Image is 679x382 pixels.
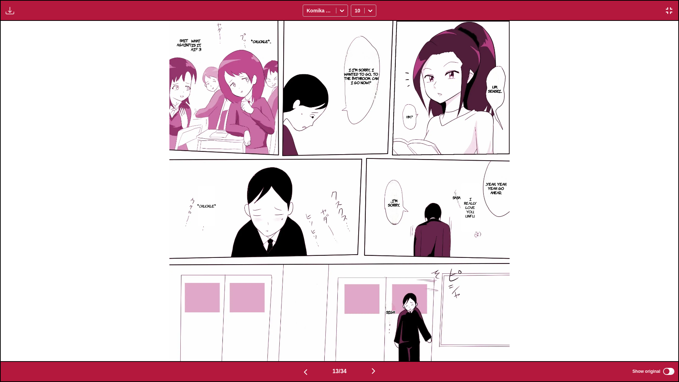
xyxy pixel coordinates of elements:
[250,38,273,45] p: *chuckle*...
[169,21,510,361] img: Manga Panel
[387,197,401,208] p: ...I'm sorry...
[6,6,14,15] img: Download translated images
[332,368,347,375] span: 13 / 34
[483,180,510,196] p: ...Yeah... Yeah, yeah. Go ahead...
[188,37,203,53] p: What is it, ai? 3
[463,195,478,219] p: I really love you, Unfu.
[487,83,504,94] p: Um, sensei...
[405,113,414,120] p: Hm?
[663,368,674,375] input: Show original
[175,37,193,48] p: Shit again?!
[342,66,380,86] p: I-I'm sorry... I wanted to go... To the bathroom. Can I go now?
[369,367,378,375] img: Next page
[451,194,462,201] p: Sasa
[301,368,310,376] img: Previous page
[632,369,660,374] span: Show original
[385,308,396,316] p: Sigh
